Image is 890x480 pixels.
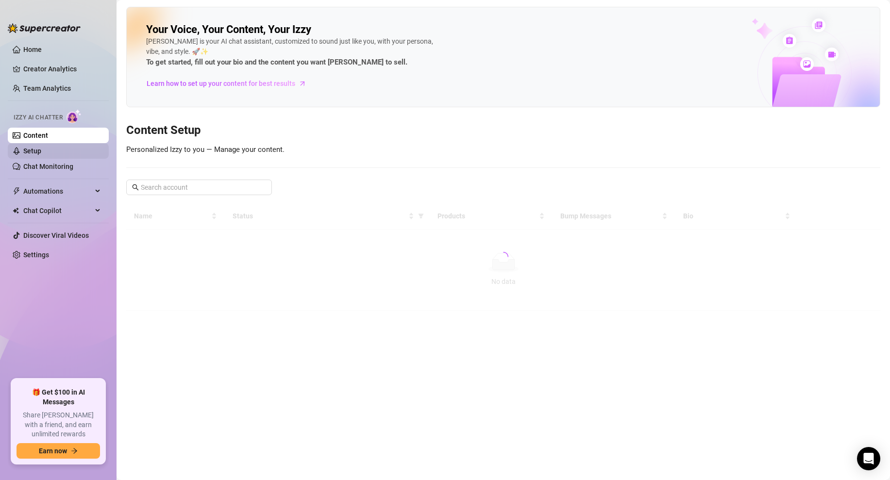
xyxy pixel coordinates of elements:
[126,123,880,138] h3: Content Setup
[23,232,89,239] a: Discover Viral Videos
[71,447,78,454] span: arrow-right
[17,443,100,459] button: Earn nowarrow-right
[857,447,880,470] div: Open Intercom Messenger
[23,147,41,155] a: Setup
[126,145,285,154] span: Personalized Izzy to you — Manage your content.
[23,132,48,139] a: Content
[13,187,20,195] span: thunderbolt
[67,109,82,123] img: AI Chatter
[141,182,258,193] input: Search account
[496,250,510,264] span: loading
[23,46,42,53] a: Home
[23,251,49,259] a: Settings
[146,76,314,91] a: Learn how to set up your content for best results
[13,207,19,214] img: Chat Copilot
[17,411,100,439] span: Share [PERSON_NAME] with a friend, and earn unlimited rewards
[298,79,307,88] span: arrow-right
[8,23,81,33] img: logo-BBDzfeDw.svg
[17,388,100,407] span: 🎁 Get $100 in AI Messages
[23,163,73,170] a: Chat Monitoring
[23,84,71,92] a: Team Analytics
[147,78,295,89] span: Learn how to set up your content for best results
[23,203,92,218] span: Chat Copilot
[146,36,437,68] div: [PERSON_NAME] is your AI chat assistant, customized to sound just like you, with your persona, vi...
[23,61,101,77] a: Creator Analytics
[39,447,67,455] span: Earn now
[729,8,880,107] img: ai-chatter-content-library-cLFOSyPT.png
[146,23,311,36] h2: Your Voice, Your Content, Your Izzy
[23,183,92,199] span: Automations
[146,58,407,66] strong: To get started, fill out your bio and the content you want [PERSON_NAME] to sell.
[132,184,139,191] span: search
[14,113,63,122] span: Izzy AI Chatter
